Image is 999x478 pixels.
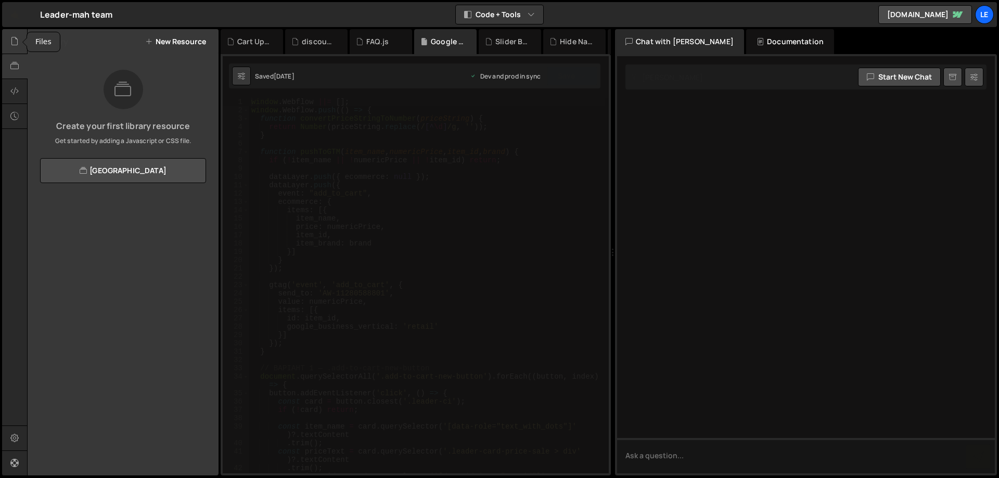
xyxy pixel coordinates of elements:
div: 23 [223,281,249,289]
div: discount.js [302,36,335,47]
div: 38 [223,414,249,422]
div: Documentation [746,29,834,54]
div: Google Tag Manager Add To Cart.js [431,36,464,47]
div: 9 [223,164,249,173]
button: Start new chat [858,68,941,86]
div: 14 [223,206,249,214]
div: 18 [223,239,249,248]
div: 13 [223,198,249,206]
div: 12 [223,189,249,198]
div: 40 [223,439,249,447]
div: 15 [223,214,249,223]
div: 6 [223,139,249,148]
button: Code + Tools [456,5,543,24]
div: 16 [223,223,249,231]
div: 42 [223,464,249,472]
div: 31 [223,347,249,356]
div: 28 [223,322,249,331]
a: [DOMAIN_NAME] [878,5,972,24]
a: Le [975,5,994,24]
div: 34 [223,372,249,389]
div: 3 [223,114,249,123]
div: 24 [223,289,249,298]
h2: [PERSON_NAME] [631,72,703,82]
div: 41 [223,447,249,464]
a: [GEOGRAPHIC_DATA] [40,158,206,183]
div: 33 [223,364,249,372]
div: 19 [223,248,249,256]
div: 27 [223,314,249,322]
div: Cart Update.js [237,36,271,47]
div: [DATE] [274,72,294,81]
div: Hide Navbar on Scroll.js [560,36,593,47]
div: 4 [223,123,249,131]
div: 17 [223,231,249,239]
div: 8 [223,156,249,164]
div: 22 [223,273,249,281]
div: 25 [223,298,249,306]
button: New Resource [145,37,206,46]
div: 30 [223,339,249,347]
div: 35 [223,389,249,397]
div: 20 [223,256,249,264]
div: Leader-mah team [40,8,112,21]
div: Dev and prod in sync [470,72,541,81]
div: 29 [223,331,249,339]
div: Saved [255,72,294,81]
div: 36 [223,397,249,406]
div: 37 [223,406,249,414]
h3: Create your first library resource [36,122,210,130]
div: 32 [223,356,249,364]
div: Library [27,57,69,76]
div: 1 [223,98,249,106]
div: Chat with [PERSON_NAME] [615,29,744,54]
div: FAQ.js [366,36,389,47]
div: 21 [223,264,249,273]
div: 11 [223,181,249,189]
a: 🤙 [2,2,28,27]
div: 26 [223,306,249,314]
div: 39 [223,422,249,439]
div: 5 [223,131,249,139]
div: 2 [223,106,249,114]
p: Get started by adding a Javascript or CSS file. [36,136,210,146]
div: Files [27,32,60,51]
button: Save [547,67,597,85]
div: 10 [223,173,249,181]
div: 7 [223,148,249,156]
div: Slider Banner Hero Main.js [495,36,529,47]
